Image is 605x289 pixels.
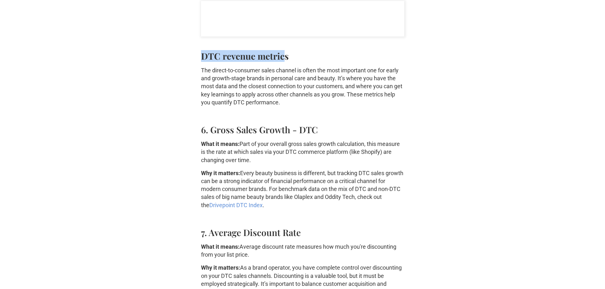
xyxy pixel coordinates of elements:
iframe: Embedded CTA [201,1,404,36]
p: The direct-to-consumer sales channel is often the most important one for early and growth-stage b... [201,66,404,106]
p: Every beauty business is different, but tracking DTC sales growth can be a strong indicator of fi... [201,169,404,209]
p: ‍ [201,36,404,44]
p: ‍ [201,111,404,119]
p: Part of your overall gross sales growth calculation, this measure is the rate at which sales via ... [201,140,404,164]
strong: What it means: [201,243,239,250]
strong: Why it matters: [201,264,240,271]
h4: 6. Gross Sales Growth - DTC [201,124,404,135]
p: Average discount rate measures how much you're discounting from your list price. [201,243,404,259]
strong: Why it matters: [201,170,240,176]
strong: What it means: [201,141,239,147]
a: Drivepoint DTC Index [209,202,263,208]
strong: DTC revenue metrics [201,50,289,62]
h4: 7. Average Discount Rate [201,227,404,238]
p: ‍ [201,214,404,222]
